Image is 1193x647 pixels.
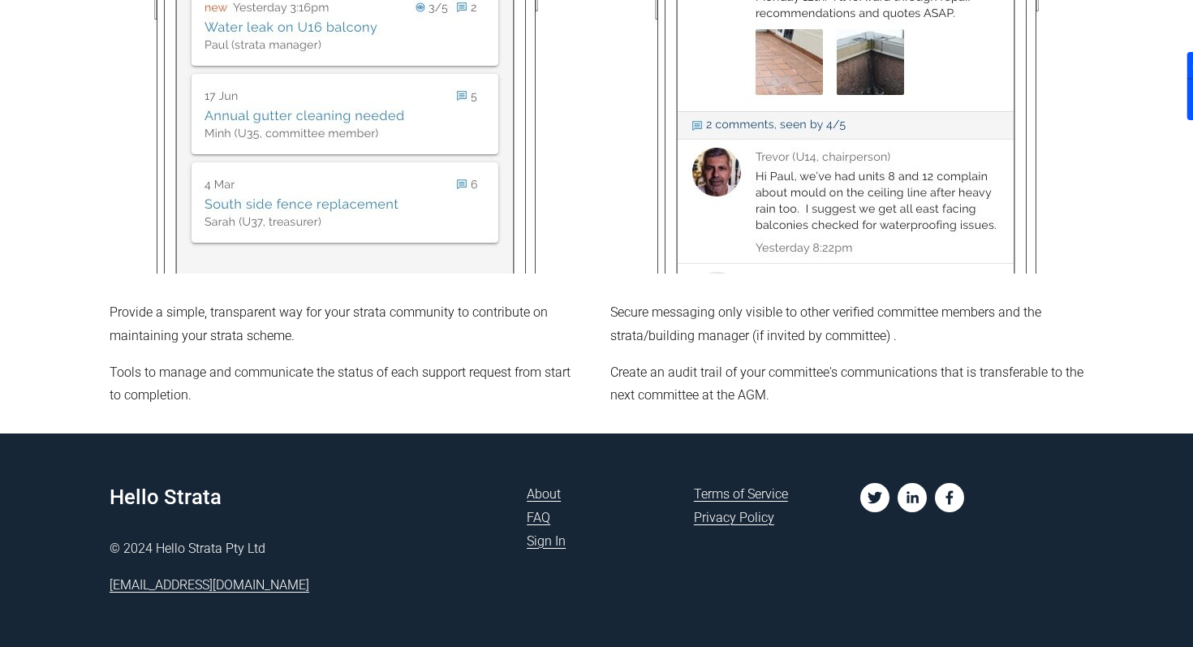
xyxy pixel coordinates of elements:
p: Provide a simple, transparent way for your strata community to contribute on maintaining your str... [110,301,583,348]
p: © 2024 Hello Strata Pty Ltd [110,537,499,561]
a: About [527,483,561,507]
a: twitter-unauth [860,483,889,512]
a: Sign In [527,530,566,554]
a: [EMAIL_ADDRESS][DOMAIN_NAME] [110,574,309,597]
a: FAQ [527,507,550,530]
p: Tools to manage and communicate the status of each support request from start to completion. [110,361,583,408]
a: facebook-unauth [935,483,964,512]
a: Terms of Service [694,483,788,507]
a: Privacy Policy [694,507,774,530]
p: Create an audit trail of your committee's communications that is transferable to the next committ... [610,361,1083,408]
h4: Hello Strata [110,483,499,511]
a: linkedin-unauth [898,483,927,512]
p: Secure messaging only visible to other verified committee members and the strata/building manager... [610,301,1083,348]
